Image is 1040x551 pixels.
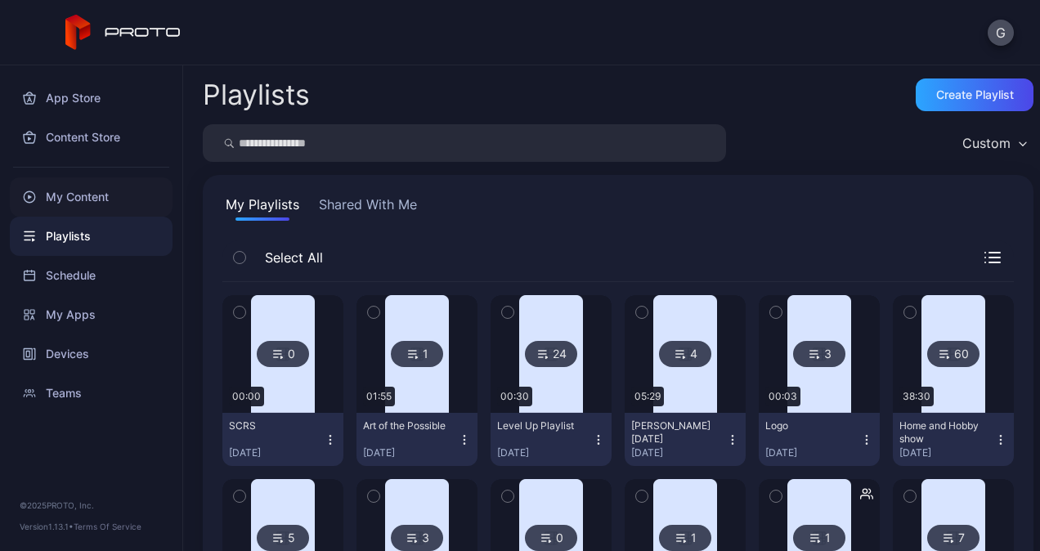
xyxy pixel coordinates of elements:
div: [DATE] [497,446,592,459]
div: Janelle Townhall Aug 20, 25 [631,419,721,446]
button: [PERSON_NAME] [DATE][DATE] [625,413,746,466]
div: 1 [391,341,443,367]
a: Devices [10,334,173,374]
h2: Playlists [203,80,310,110]
button: Custom [954,124,1033,162]
div: 0 [257,341,309,367]
div: 00:03 [765,387,800,406]
a: My Content [10,177,173,217]
button: Level Up Playlist[DATE] [491,413,612,466]
div: 1 [659,525,711,551]
div: [DATE] [363,446,458,459]
span: Select All [257,248,323,267]
div: Art of the Possible [363,419,453,432]
button: Shared With Me [316,195,420,221]
span: Version 1.13.1 • [20,522,74,531]
div: Logo [765,419,855,432]
div: 1 [793,525,845,551]
div: 00:30 [497,387,532,406]
div: Level Up Playlist [497,419,587,432]
div: 00:00 [229,387,264,406]
a: Teams [10,374,173,413]
button: My Playlists [222,195,303,221]
a: Playlists [10,217,173,256]
div: [DATE] [899,446,994,459]
a: Content Store [10,118,173,157]
div: Create Playlist [936,88,1014,101]
div: [DATE] [229,446,324,459]
button: Logo[DATE] [759,413,880,466]
div: 24 [525,341,577,367]
div: [DATE] [631,446,726,459]
div: 38:30 [899,387,934,406]
div: © 2025 PROTO, Inc. [20,499,163,512]
div: 01:55 [363,387,395,406]
button: SCRS[DATE] [222,413,343,466]
button: G [988,20,1014,46]
div: 4 [659,341,711,367]
div: 7 [927,525,979,551]
div: [DATE] [765,446,860,459]
a: Terms Of Service [74,522,141,531]
button: Art of the Possible[DATE] [356,413,477,466]
a: Schedule [10,256,173,295]
div: 05:29 [631,387,664,406]
div: 3 [391,525,443,551]
div: Custom [962,135,1011,151]
div: 60 [927,341,979,367]
a: My Apps [10,295,173,334]
a: App Store [10,78,173,118]
button: Home and Hobby show[DATE] [893,413,1014,466]
button: Create Playlist [916,78,1033,111]
div: 0 [525,525,577,551]
div: Home and Hobby show [899,419,989,446]
div: 5 [257,525,309,551]
div: SCRS [229,419,319,432]
div: 3 [793,341,845,367]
